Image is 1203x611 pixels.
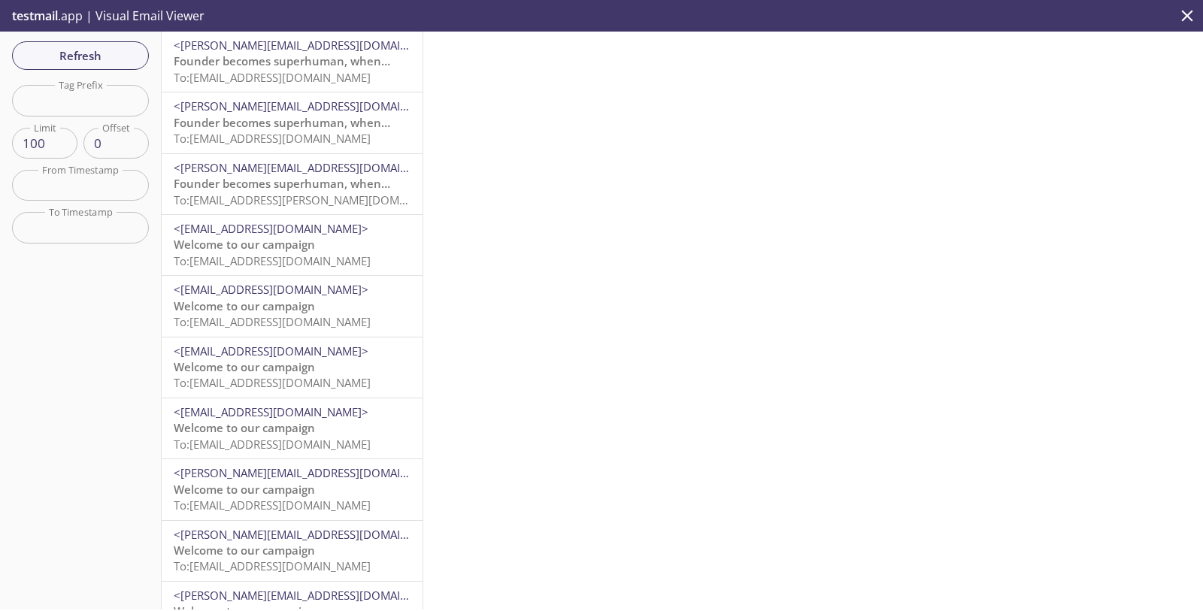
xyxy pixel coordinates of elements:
span: <[EMAIL_ADDRESS][DOMAIN_NAME]> [174,343,368,358]
span: testmail [12,8,58,24]
div: <[PERSON_NAME][EMAIL_ADDRESS][DOMAIN_NAME]>Founder becomes superhuman, when…To:[EMAIL_ADDRESS][DO... [162,32,423,92]
span: Welcome to our campaign [174,420,315,435]
span: Founder becomes superhuman, when… [174,176,390,191]
span: <[PERSON_NAME][EMAIL_ADDRESS][DOMAIN_NAME]> [174,160,455,175]
span: To: [EMAIL_ADDRESS][PERSON_NAME][DOMAIN_NAME] [174,192,457,207]
div: <[PERSON_NAME][EMAIL_ADDRESS][DOMAIN_NAME]>Welcome to our campaignTo:[EMAIL_ADDRESS][DOMAIN_NAME] [162,521,423,581]
span: <[PERSON_NAME][EMAIL_ADDRESS][DOMAIN_NAME]> [174,588,455,603]
div: <[EMAIL_ADDRESS][DOMAIN_NAME]>Welcome to our campaignTo:[EMAIL_ADDRESS][DOMAIN_NAME] [162,337,423,398]
div: <[EMAIL_ADDRESS][DOMAIN_NAME]>Welcome to our campaignTo:[EMAIL_ADDRESS][DOMAIN_NAME] [162,398,423,458]
span: Refresh [24,46,137,65]
span: To: [EMAIL_ADDRESS][DOMAIN_NAME] [174,498,371,513]
span: To: [EMAIL_ADDRESS][DOMAIN_NAME] [174,131,371,146]
span: <[EMAIL_ADDRESS][DOMAIN_NAME]> [174,282,368,297]
span: Welcome to our campaign [174,237,315,252]
div: <[PERSON_NAME][EMAIL_ADDRESS][DOMAIN_NAME]>Founder becomes superhuman, when…To:[EMAIL_ADDRESS][PE... [162,154,423,214]
span: Welcome to our campaign [174,482,315,497]
button: Refresh [12,41,149,70]
span: <[PERSON_NAME][EMAIL_ADDRESS][DOMAIN_NAME]> [174,465,455,480]
div: <[EMAIL_ADDRESS][DOMAIN_NAME]>Welcome to our campaignTo:[EMAIL_ADDRESS][DOMAIN_NAME] [162,276,423,336]
span: Founder becomes superhuman, when… [174,115,390,130]
span: <[PERSON_NAME][EMAIL_ADDRESS][DOMAIN_NAME]> [174,527,455,542]
span: Welcome to our campaign [174,298,315,313]
span: To: [EMAIL_ADDRESS][DOMAIN_NAME] [174,314,371,329]
span: <[PERSON_NAME][EMAIL_ADDRESS][DOMAIN_NAME]> [174,38,455,53]
span: Founder becomes superhuman, when… [174,53,390,68]
span: To: [EMAIL_ADDRESS][DOMAIN_NAME] [174,70,371,85]
span: To: [EMAIL_ADDRESS][DOMAIN_NAME] [174,375,371,390]
div: <[PERSON_NAME][EMAIL_ADDRESS][DOMAIN_NAME]>Founder becomes superhuman, when…To:[EMAIL_ADDRESS][DO... [162,92,423,153]
span: To: [EMAIL_ADDRESS][DOMAIN_NAME] [174,437,371,452]
div: <[PERSON_NAME][EMAIL_ADDRESS][DOMAIN_NAME]>Welcome to our campaignTo:[EMAIL_ADDRESS][DOMAIN_NAME] [162,459,423,519]
span: <[PERSON_NAME][EMAIL_ADDRESS][DOMAIN_NAME]> [174,98,455,113]
span: <[EMAIL_ADDRESS][DOMAIN_NAME]> [174,221,368,236]
div: <[EMAIL_ADDRESS][DOMAIN_NAME]>Welcome to our campaignTo:[EMAIL_ADDRESS][DOMAIN_NAME] [162,215,423,275]
span: Welcome to our campaign [174,359,315,374]
span: <[EMAIL_ADDRESS][DOMAIN_NAME]> [174,404,368,419]
span: To: [EMAIL_ADDRESS][DOMAIN_NAME] [174,558,371,573]
span: To: [EMAIL_ADDRESS][DOMAIN_NAME] [174,253,371,268]
span: Welcome to our campaign [174,543,315,558]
